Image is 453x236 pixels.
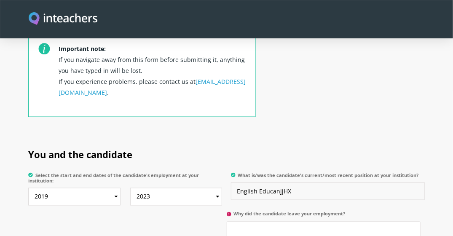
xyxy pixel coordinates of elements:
[29,12,97,26] a: Visit this site's homepage
[28,172,222,188] label: Select the start and end dates of the candidate's employment at your institution:
[28,148,132,161] span: You and the candidate
[59,45,106,53] strong: Important note:
[59,40,246,117] p: If you navigate away from this form before submitting it, anything you have typed in will be lost...
[231,172,425,183] label: What is/was the candidate's current/most recent position at your institution?
[29,12,97,26] img: Inteachers
[227,211,421,222] label: Why did the candidate leave your employment?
